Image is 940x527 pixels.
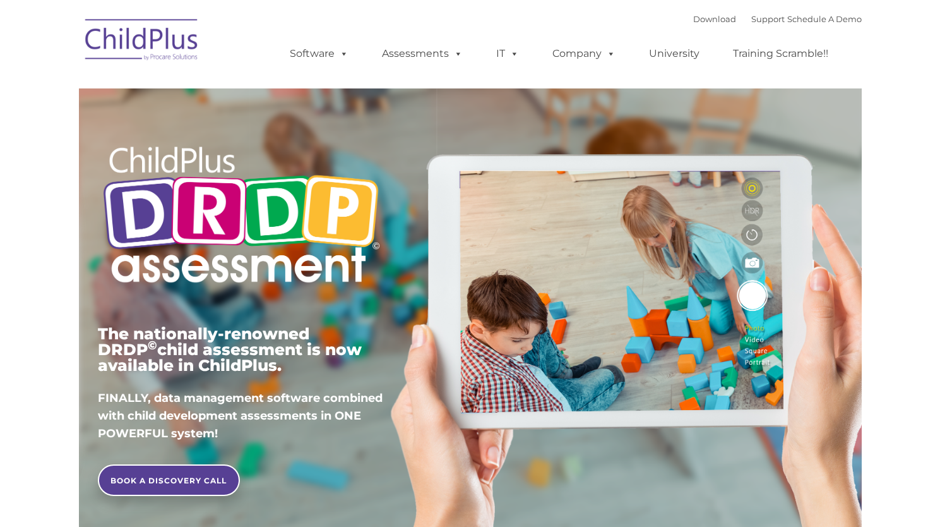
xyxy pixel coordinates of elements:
font: | [693,14,862,24]
span: FINALLY, data management software combined with child development assessments in ONE POWERFUL sys... [98,391,383,440]
img: ChildPlus by Procare Solutions [79,10,205,73]
a: Support [751,14,785,24]
a: Schedule A Demo [787,14,862,24]
a: IT [484,41,532,66]
sup: © [148,338,157,353]
a: University [636,41,712,66]
a: Company [540,41,628,66]
span: The nationally-renowned DRDP child assessment is now available in ChildPlus. [98,324,362,375]
a: Training Scramble!! [720,41,841,66]
a: Software [277,41,361,66]
a: Assessments [369,41,475,66]
img: Copyright - DRDP Logo Light [98,130,384,304]
a: BOOK A DISCOVERY CALL [98,464,240,496]
a: Download [693,14,736,24]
